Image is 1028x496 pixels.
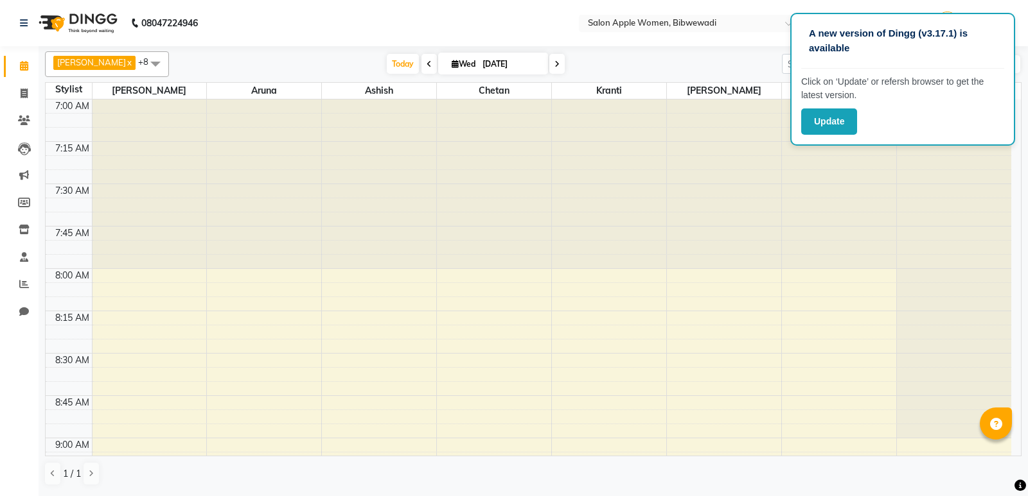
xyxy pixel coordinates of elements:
span: 1 / 1 [63,467,81,481]
div: 7:30 AM [53,184,92,198]
div: 7:15 AM [53,142,92,155]
span: [PERSON_NAME] [782,83,896,99]
span: +8 [138,56,158,67]
button: Update [801,108,857,135]
iframe: chat widget [974,445,1015,483]
p: Click on ‘Update’ or refersh browser to get the latest version. [801,75,1004,102]
span: Ashish [322,83,436,99]
input: 2025-09-03 [479,55,543,74]
b: 08047224946 [141,5,198,41]
div: Stylist [46,83,92,96]
img: Manager [936,12,959,34]
span: [PERSON_NAME] [93,83,207,99]
div: 7:45 AM [53,227,92,240]
span: [PERSON_NAME] [57,57,126,67]
div: 8:15 AM [53,311,92,325]
div: 7:00 AM [53,99,92,113]
span: Today [387,54,419,74]
span: [PERSON_NAME] [667,83,781,99]
input: Search Appointment [782,54,894,74]
span: Aruna [207,83,321,99]
p: A new version of Dingg (v3.17.1) is available [809,26,997,55]
span: Kranti [552,83,666,99]
span: Chetan [437,83,551,99]
img: logo [33,5,121,41]
a: x [126,57,132,67]
div: 9:00 AM [53,438,92,452]
div: 8:45 AM [53,396,92,409]
span: Wed [448,59,479,69]
div: 8:00 AM [53,269,92,282]
div: 8:30 AM [53,354,92,367]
